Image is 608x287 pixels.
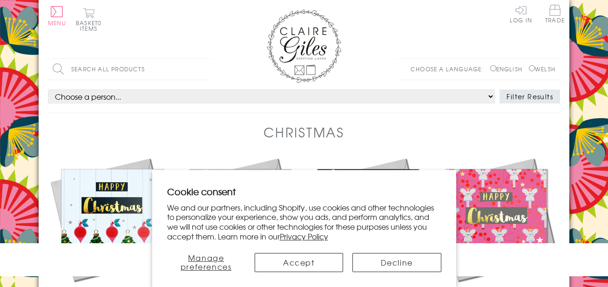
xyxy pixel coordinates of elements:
img: Claire Giles Greetings Cards [267,9,341,83]
a: Log In [510,5,532,23]
button: Basket0 items [76,7,101,31]
input: Welsh [529,65,535,71]
label: English [490,65,527,73]
img: Christmas Card, Trees and Baubles, text foiled in shiny gold [48,156,176,284]
p: We and our partners, including Shopify, use cookies and other technologies to personalize your ex... [167,203,441,241]
button: Manage preferences [167,253,245,272]
input: English [490,65,496,71]
button: Menu [48,6,66,26]
span: Menu [48,19,66,27]
span: 0 items [80,19,101,33]
button: Accept [255,253,343,272]
p: Choose a language: [411,65,488,73]
img: Christmas Card, Jumpers & Mittens, text foiled in shiny gold [304,156,432,284]
button: Decline [352,253,441,272]
input: Search all products [48,59,211,80]
h1: Christmas [263,123,345,142]
label: Welsh [529,65,555,73]
input: Search [202,59,211,80]
img: Christmas Card, Fairies on Pink, text foiled in shiny gold [432,156,560,284]
h2: Cookie consent [167,185,441,198]
a: Trade [545,5,565,25]
span: Trade [545,5,565,23]
button: Filter Results [500,89,560,103]
img: Christmas Card, Robins on a Postbox, text foiled in shiny gold [176,156,304,284]
a: Privacy Policy [280,231,328,242]
span: Manage preferences [181,252,232,272]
